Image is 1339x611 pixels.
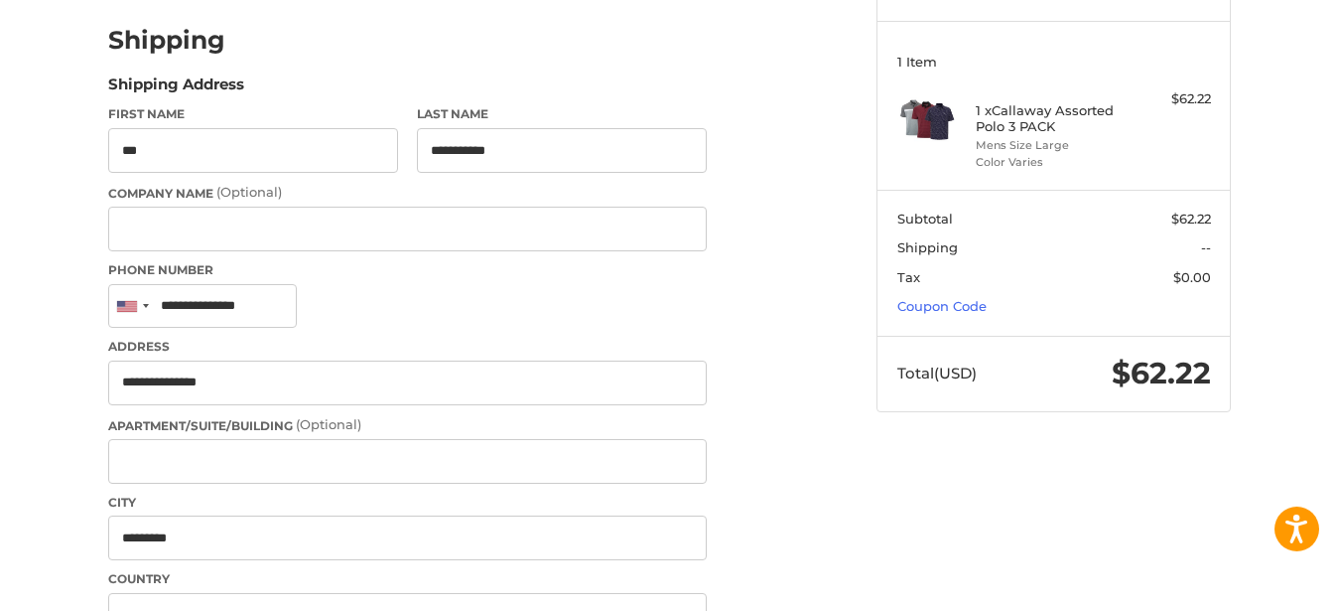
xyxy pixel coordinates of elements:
[108,183,707,203] label: Company Name
[108,338,707,356] label: Address
[108,494,707,512] label: City
[108,25,225,56] h2: Shipping
[108,261,707,279] label: Phone Number
[1133,89,1211,109] div: $62.22
[108,415,707,435] label: Apartment/Suite/Building
[1201,239,1211,255] span: --
[897,364,977,382] span: Total (USD)
[1112,355,1211,391] span: $62.22
[976,102,1128,135] h4: 1 x Callaway Assorted Polo 3 PACK
[108,570,707,588] label: Country
[1175,557,1339,611] iframe: Google Customer Reviews
[1171,211,1211,227] span: $62.22
[216,184,282,200] small: (Optional)
[109,285,155,328] div: United States: +1
[897,211,953,227] span: Subtotal
[296,416,361,432] small: (Optional)
[897,239,958,255] span: Shipping
[897,269,920,285] span: Tax
[897,298,987,314] a: Coupon Code
[108,74,244,105] legend: Shipping Address
[417,105,707,123] label: Last Name
[897,54,1211,70] h3: 1 Item
[976,154,1128,171] li: Color Varies
[1173,269,1211,285] span: $0.00
[108,105,398,123] label: First Name
[976,137,1128,154] li: Mens Size Large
